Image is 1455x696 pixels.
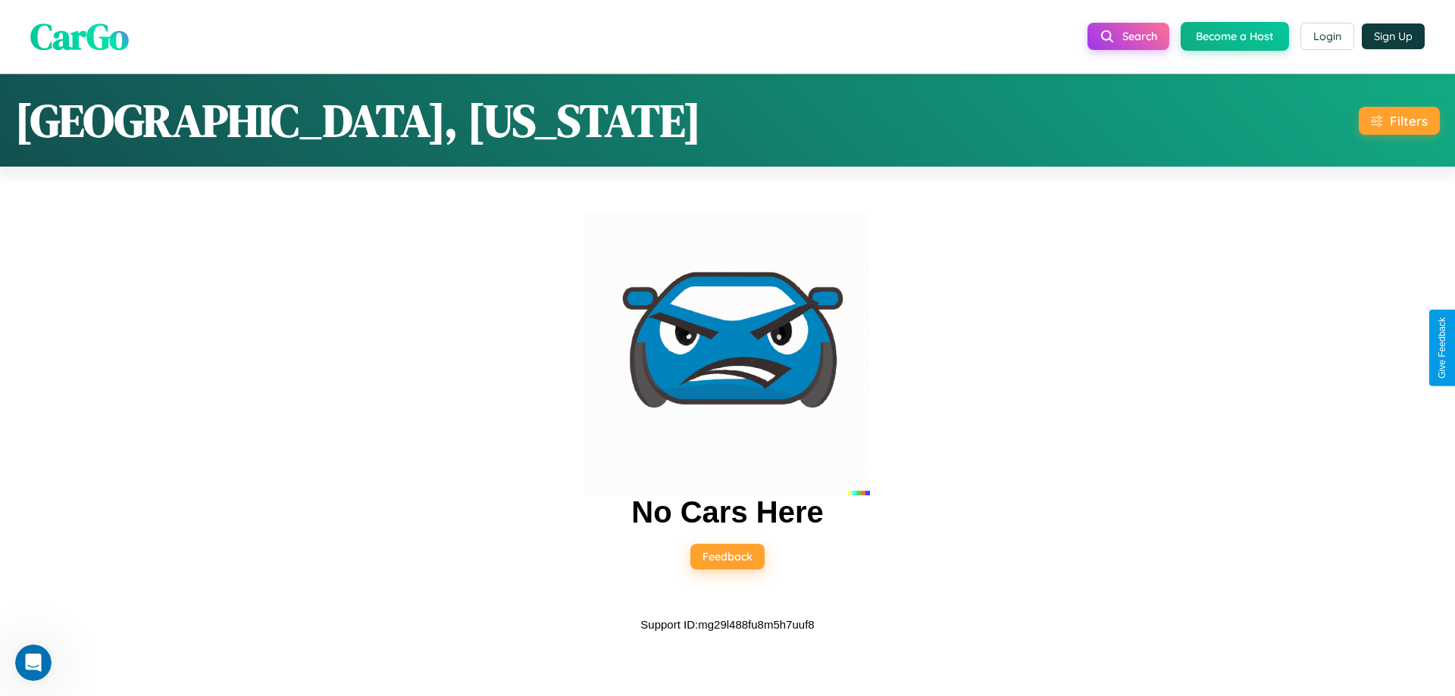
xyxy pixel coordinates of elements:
iframe: Intercom live chat [15,645,52,681]
button: Login [1300,23,1354,50]
img: car [585,211,870,495]
button: Filters [1359,107,1440,135]
h1: [GEOGRAPHIC_DATA], [US_STATE] [15,89,701,151]
button: Feedback [690,544,765,570]
button: Search [1087,23,1169,50]
h2: No Cars Here [631,495,823,529]
div: Filters [1390,113,1428,129]
button: Sign Up [1362,23,1425,49]
button: Become a Host [1181,22,1289,51]
span: Search [1122,30,1157,43]
span: CarGo [30,11,129,61]
p: Support ID: mg29l488fu8m5h7uuf8 [640,614,814,635]
div: Give Feedback [1437,317,1447,379]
